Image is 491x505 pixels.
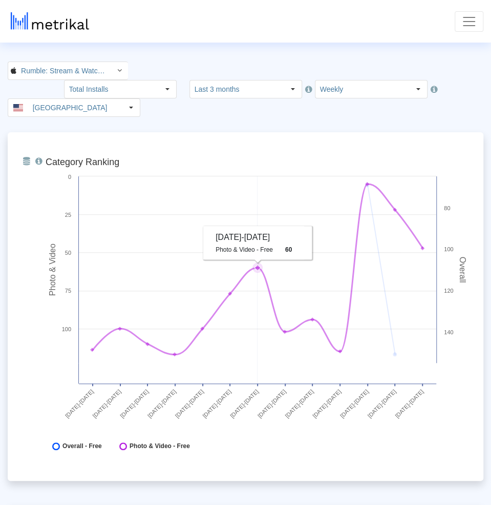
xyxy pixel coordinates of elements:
text: [DATE]-[DATE] [284,388,314,419]
text: [DATE]-[DATE] [119,388,150,419]
text: [DATE]-[DATE] [91,388,122,419]
button: Toggle navigation [455,11,483,32]
div: Select [410,80,427,98]
text: [DATE]-[DATE] [229,388,260,419]
text: 75 [65,288,71,294]
tspan: Overall [458,257,467,283]
text: [DATE]-[DATE] [201,388,232,419]
text: 120 [444,288,453,294]
text: [DATE]-[DATE] [366,388,397,419]
div: Select [159,80,176,98]
div: Select [111,62,128,79]
text: [DATE]-[DATE] [394,388,424,419]
div: Select [122,99,140,116]
text: [DATE]-[DATE] [339,388,370,419]
text: [DATE]-[DATE] [257,388,287,419]
text: [DATE]-[DATE] [311,388,342,419]
text: [DATE]-[DATE] [64,388,95,419]
text: 25 [65,212,71,218]
tspan: Photo & Video [48,244,57,296]
img: metrical-logo-light.png [11,12,89,30]
text: 80 [444,205,450,211]
tspan: Category Ranking [46,157,119,167]
text: 140 [444,329,453,335]
text: 100 [444,246,453,252]
text: 50 [65,250,71,256]
text: 0 [68,174,71,180]
text: [DATE]-[DATE] [174,388,205,419]
span: Overall - Free [62,442,102,450]
span: Photo & Video - Free [130,442,190,450]
text: 100 [62,326,71,332]
div: Select [284,80,302,98]
text: [DATE]-[DATE] [146,388,177,419]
